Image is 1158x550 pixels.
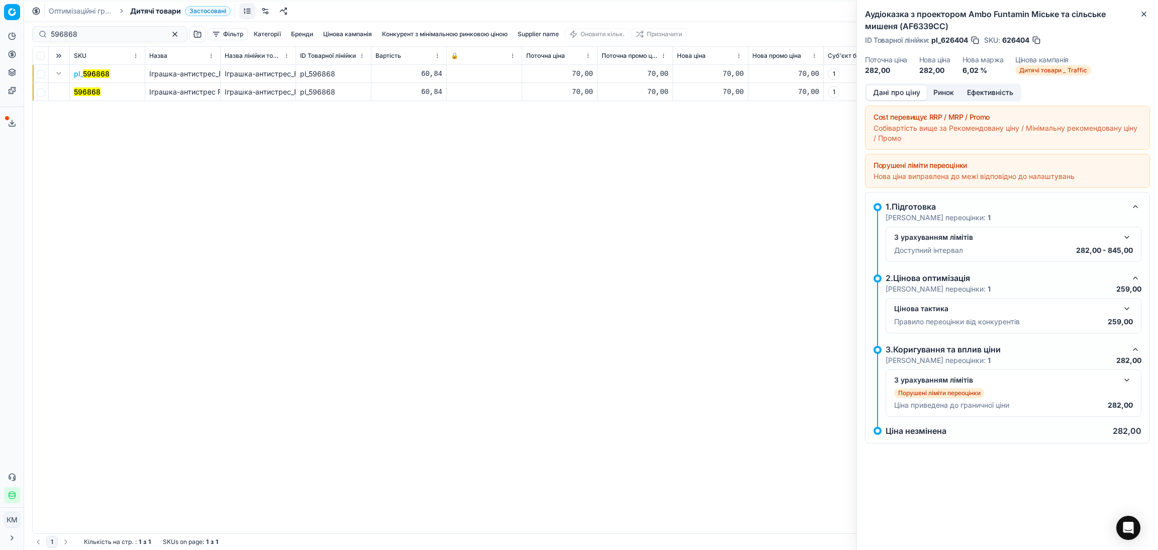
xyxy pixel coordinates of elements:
strong: 1 [148,538,151,546]
div: Іграшка-антистрес_Fidget_Go_Склянка_содової_(FGSB008) [225,87,292,97]
span: Суб'єкт бізнесу [828,52,875,60]
span: pl_ [74,69,110,79]
div: Собівартість вище за Рекомендовану ціну / Мінімальну рекомендовану ціну / Промо [874,123,1141,143]
button: Expand [53,67,65,79]
div: 60,84 [375,87,442,97]
div: 70,00 [677,87,744,97]
span: Поточна ціна [526,52,565,60]
div: 3.Коригування та вплив ціни [886,343,1125,355]
span: Назва лінійки товарів [225,52,281,60]
p: [PERSON_NAME] переоцінки: [886,355,991,365]
button: Supplier name [514,28,563,40]
div: 70,00 [752,69,819,79]
span: Вартість [375,52,401,60]
span: Дитячі товари _ Traffic [1015,65,1091,75]
p: 282,00 - 845,00 [1076,245,1133,255]
button: Ефективність [960,85,1020,100]
nav: breadcrumb [49,6,231,16]
div: 70,00 [602,87,668,97]
p: Порушені ліміти переоцінки [898,389,981,397]
dt: Нова маржа [962,56,1004,63]
button: КM [4,512,20,528]
span: Іграшка-антистрес Fidget Go Склянка содової (FGSB008) [149,87,348,96]
p: 259,00 [1108,317,1133,327]
span: ID Товарної лінійки [300,52,356,60]
strong: 1 [988,356,991,364]
mark: 596868 [83,69,110,78]
p: Правило переоцінки від конкурентів [894,317,1020,327]
p: Ціна приведена до граничної ціни [894,400,1009,410]
div: 70,00 [752,87,819,97]
p: [PERSON_NAME] переоцінки: [886,284,991,294]
button: Цінова кампанія [319,28,376,40]
span: SKU : [984,37,1000,44]
div: 70,00 [526,69,593,79]
button: Фільтр [208,28,248,40]
h2: Аудіоказка з проектором Ambo Funtamin Міське та сільське мишеня (AF6339CC) [865,8,1150,32]
span: 1 [828,86,840,98]
nav: pagination [32,536,72,548]
p: [PERSON_NAME] переоцінки: [886,213,991,223]
span: Застосовані [185,6,231,16]
button: Конкурент з мінімальною ринковою ціною [378,28,512,40]
button: Оновити кільк. [565,28,629,40]
strong: з [211,538,214,546]
div: З урахуванням лімітів [894,232,1117,242]
span: pl_626404 [931,35,968,45]
span: Іграшка-антистрес_Fidget_Go_Склянка_содової_(FGSB008) [149,69,352,78]
dd: 282,00 [865,65,907,75]
button: pl_596868 [74,69,110,79]
div: Open Intercom Messenger [1116,516,1140,540]
div: pl_596868 [300,69,367,79]
div: 70,00 [526,87,593,97]
span: Дитячі товариЗастосовані [130,6,231,16]
button: Дані про ціну [866,85,927,100]
button: Go to next page [60,536,72,548]
strong: 1 [216,538,218,546]
span: Дитячі товари [130,6,181,16]
strong: 1 [206,538,209,546]
span: 626404 [1002,35,1029,45]
span: Нова промо ціна [752,52,801,60]
div: 70,00 [677,69,744,79]
span: Кількість на стр. [84,538,133,546]
span: ID Товарної лінійки : [865,37,929,44]
p: 282,00 [1108,400,1133,410]
div: Нова ціна виправлена до межі відповідно до налаштувань [874,171,1141,181]
dt: Нова ціна [919,56,950,63]
div: 70,00 [602,69,668,79]
strong: 1 [988,285,991,293]
input: Пошук по SKU або назві [51,29,161,39]
strong: з [143,538,146,546]
div: 2.Цінова оптимізація [886,272,1125,284]
button: Призначити [631,28,687,40]
button: Expand all [53,50,65,62]
button: Ринок [927,85,960,100]
strong: 1 [988,213,991,222]
div: Цінова тактика [894,304,1117,314]
div: Порушені ліміти переоцінки [874,160,1141,170]
div: 1.Підготовка [886,201,1125,213]
dd: 6,02 % [962,65,1004,75]
button: 1 [46,536,58,548]
strong: 1 [139,538,141,546]
div: Cost перевищує RRP / MRP / Promo [874,112,1141,122]
p: Доступний інтервал [894,245,963,255]
button: 596868 [74,87,101,97]
p: Ціна незмінена [886,427,946,435]
p: 282,00 [1113,427,1141,435]
dt: Цінова кампанія [1015,56,1091,63]
button: Категорії [250,28,285,40]
div: З урахуванням лімітів [894,375,1117,385]
span: SKU [74,52,86,60]
a: Оптимізаційні групи [49,6,113,16]
span: 1 [828,68,840,80]
div: pl_596868 [300,87,367,97]
div: : [84,538,151,546]
div: Іграшка-антистрес_Fidget_Go_Склянка_содової_(FGSB008) [225,69,292,79]
span: Назва [149,52,167,60]
dd: 282,00 [919,65,950,75]
dt: Поточна ціна [865,56,907,63]
p: 259,00 [1116,284,1141,294]
span: 🔒 [451,52,458,60]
